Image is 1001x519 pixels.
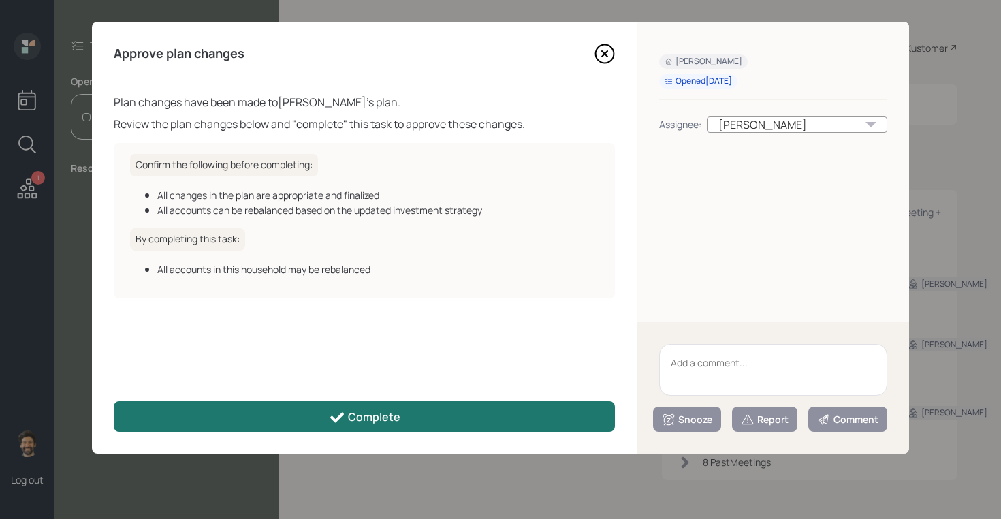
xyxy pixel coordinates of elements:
[665,76,732,87] div: Opened [DATE]
[653,407,721,432] button: Snooze
[808,407,887,432] button: Comment
[741,413,789,426] div: Report
[130,154,318,176] h6: Confirm the following before completing:
[732,407,797,432] button: Report
[665,56,742,67] div: [PERSON_NAME]
[817,413,878,426] div: Comment
[114,401,615,432] button: Complete
[114,94,615,110] div: Plan changes have been made to [PERSON_NAME] 's plan.
[130,228,245,251] h6: By completing this task:
[329,409,400,426] div: Complete
[662,413,712,426] div: Snooze
[659,117,701,131] div: Assignee:
[114,116,615,132] div: Review the plan changes below and "complete" this task to approve these changes.
[707,116,887,133] div: [PERSON_NAME]
[157,203,599,217] div: All accounts can be rebalanced based on the updated investment strategy
[157,262,599,277] div: All accounts in this household may be rebalanced
[114,46,244,61] h4: Approve plan changes
[157,188,599,202] div: All changes in the plan are appropriate and finalized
